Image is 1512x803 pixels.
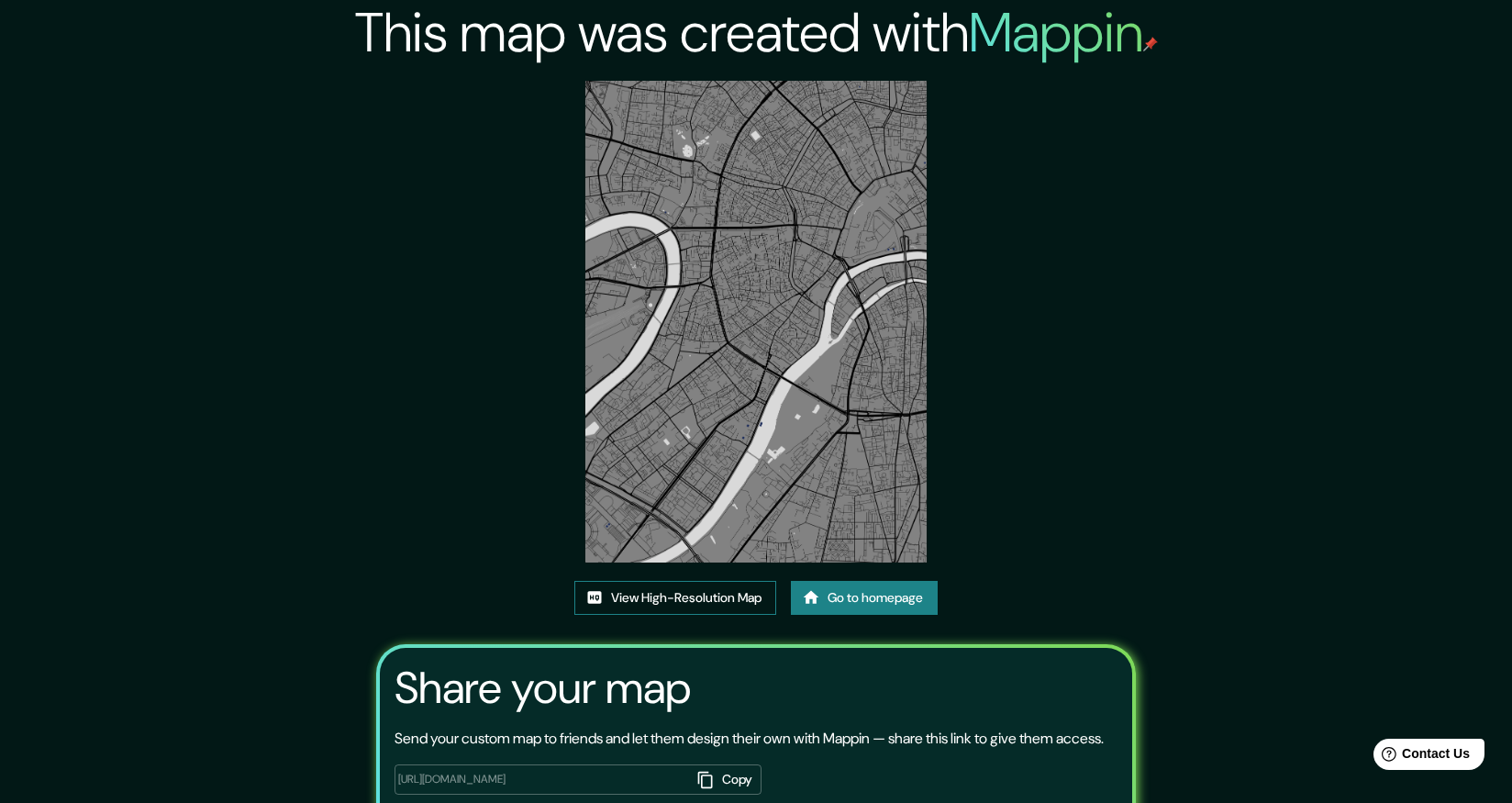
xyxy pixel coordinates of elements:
a: View High-Resolution Map [574,581,776,615]
img: created-map [585,81,926,563]
a: Go to homepage [791,581,938,615]
img: mappin-pin [1143,37,1158,51]
p: Send your custom map to friends and let them design their own with Mappin — share this link to gi... [395,728,1104,750]
iframe: Help widget launcher [1349,731,1492,783]
h3: Share your map [395,663,691,714]
button: Copy [690,764,762,795]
